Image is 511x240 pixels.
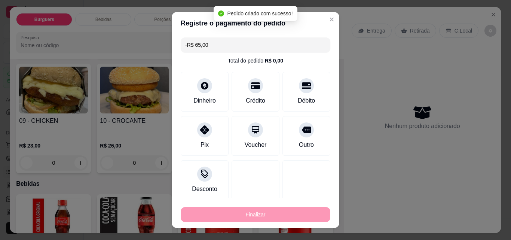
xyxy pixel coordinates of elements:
[245,140,267,149] div: Voucher
[227,10,293,16] span: Pedido criado com sucesso!
[265,57,283,64] div: R$ 0,00
[326,13,338,25] button: Close
[172,12,339,34] header: Registre o pagamento do pedido
[299,140,314,149] div: Outro
[298,96,315,105] div: Débito
[246,96,265,105] div: Crédito
[228,57,283,64] div: Total do pedido
[218,10,224,16] span: check-circle
[185,37,326,52] input: Ex.: hambúrguer de cordeiro
[193,96,216,105] div: Dinheiro
[192,185,217,194] div: Desconto
[201,140,209,149] div: Pix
